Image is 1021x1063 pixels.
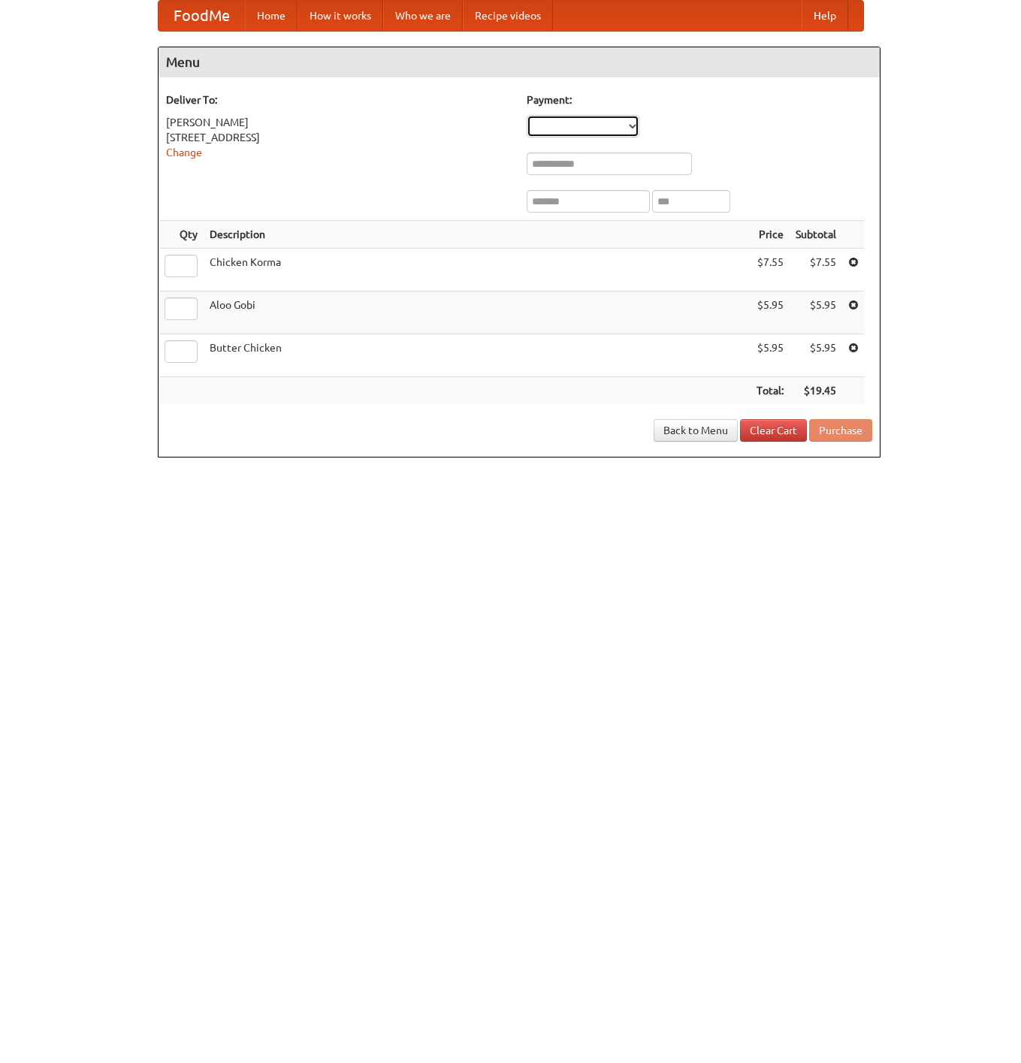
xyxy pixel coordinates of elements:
td: Butter Chicken [204,334,751,377]
a: Recipe videos [463,1,553,31]
h4: Menu [159,47,880,77]
a: Clear Cart [740,419,807,442]
td: $7.55 [790,249,842,291]
td: $5.95 [751,291,790,334]
a: FoodMe [159,1,245,31]
a: Change [166,146,202,159]
th: $19.45 [790,377,842,405]
a: Home [245,1,298,31]
h5: Payment: [527,92,872,107]
td: $7.55 [751,249,790,291]
div: [PERSON_NAME] [166,115,512,130]
th: Qty [159,221,204,249]
a: How it works [298,1,383,31]
th: Description [204,221,751,249]
a: Help [802,1,848,31]
td: $5.95 [790,334,842,377]
a: Who we are [383,1,463,31]
th: Total: [751,377,790,405]
th: Subtotal [790,221,842,249]
td: Chicken Korma [204,249,751,291]
h5: Deliver To: [166,92,512,107]
div: [STREET_ADDRESS] [166,130,512,145]
a: Back to Menu [654,419,738,442]
td: $5.95 [790,291,842,334]
th: Price [751,221,790,249]
td: $5.95 [751,334,790,377]
button: Purchase [809,419,872,442]
td: Aloo Gobi [204,291,751,334]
